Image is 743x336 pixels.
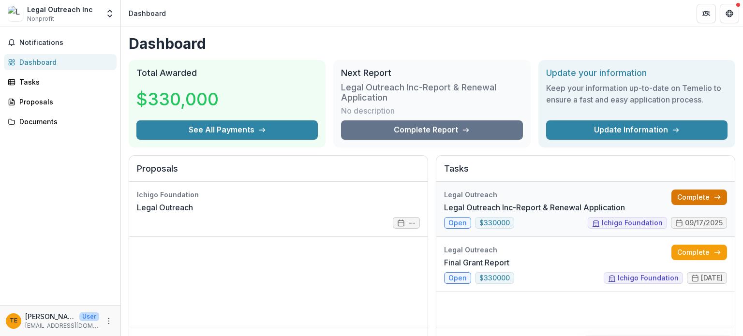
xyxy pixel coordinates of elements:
[19,57,109,67] div: Dashboard
[136,86,219,112] h3: $330,000
[4,114,117,130] a: Documents
[79,312,99,321] p: User
[136,68,318,78] h2: Total Awarded
[341,105,395,117] p: No description
[25,321,99,330] p: [EMAIL_ADDRESS][DOMAIN_NAME]
[10,318,17,324] div: Tamika Edwards
[546,68,728,78] h2: Update your information
[129,35,735,52] h1: Dashboard
[103,315,115,327] button: More
[25,311,75,321] p: [PERSON_NAME]
[697,4,716,23] button: Partners
[125,6,170,20] nav: breadcrumb
[444,202,625,213] a: Legal Outreach Inc-Report & Renewal Application
[103,4,117,23] button: Open entity switcher
[720,4,739,23] button: Get Help
[341,120,522,140] a: Complete Report
[4,54,117,70] a: Dashboard
[129,8,166,18] div: Dashboard
[671,245,727,260] a: Complete
[19,77,109,87] div: Tasks
[341,82,522,103] h3: Legal Outreach Inc-Report & Renewal Application
[546,82,728,105] h3: Keep your information up-to-date on Temelio to ensure a fast and easy application process.
[546,120,728,140] a: Update Information
[27,15,54,23] span: Nonprofit
[19,39,113,47] span: Notifications
[4,35,117,50] button: Notifications
[4,74,117,90] a: Tasks
[444,257,509,268] a: Final Grant Report
[4,94,117,110] a: Proposals
[136,120,318,140] button: See All Payments
[137,202,193,213] a: Legal Outreach
[27,4,93,15] div: Legal Outreach Inc
[137,163,420,182] h2: Proposals
[19,97,109,107] div: Proposals
[444,163,727,182] h2: Tasks
[671,190,727,205] a: Complete
[341,68,522,78] h2: Next Report
[19,117,109,127] div: Documents
[8,6,23,21] img: Legal Outreach Inc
